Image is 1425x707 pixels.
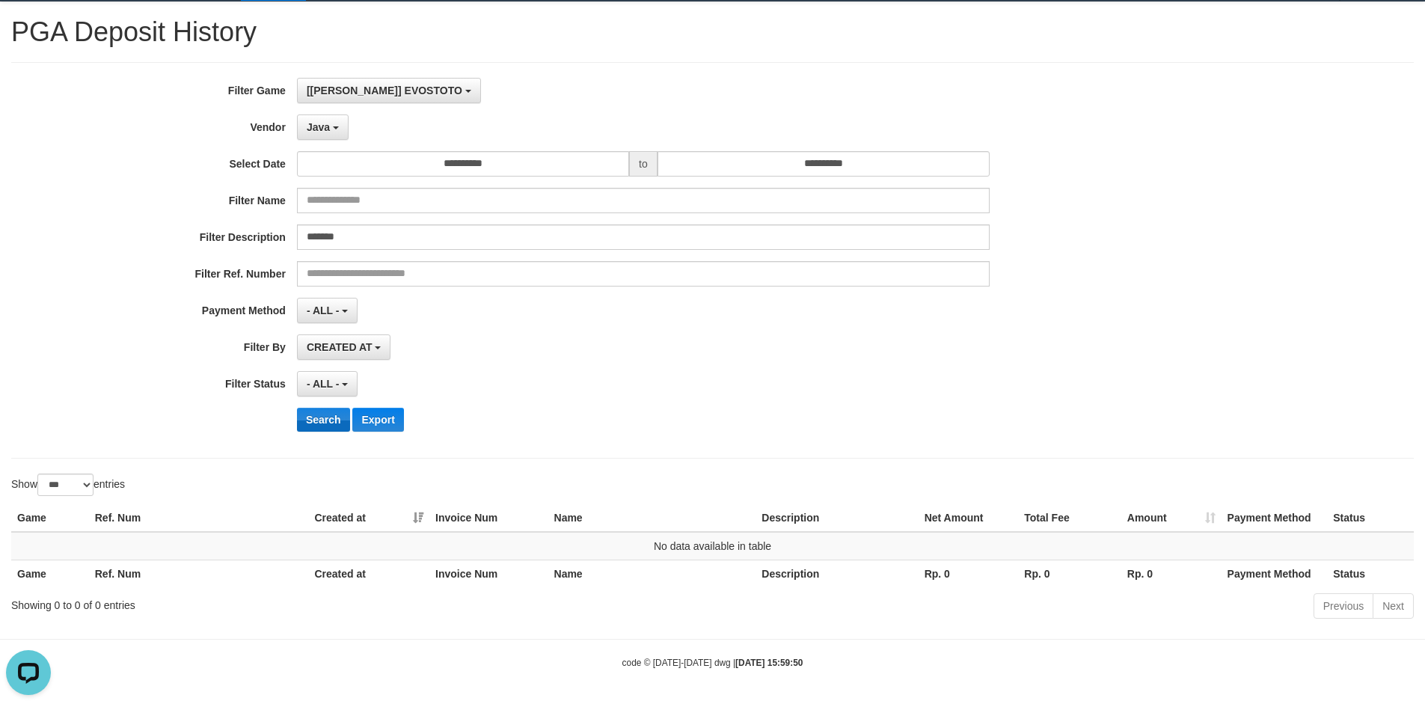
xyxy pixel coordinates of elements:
th: Created at: activate to sort column ascending [308,504,429,532]
th: Rp. 0 [919,560,1019,587]
button: - ALL - [297,298,358,323]
th: Invoice Num [429,504,548,532]
th: Rp. 0 [1018,560,1121,587]
button: [[PERSON_NAME]] EVOSTOTO [297,78,481,103]
span: CREATED AT [307,341,373,353]
th: Total Fee [1018,504,1121,532]
button: Java [297,114,349,140]
th: Ref. Num [89,560,309,587]
a: Previous [1314,593,1373,619]
span: - ALL - [307,304,340,316]
th: Name [548,504,756,532]
th: Rp. 0 [1121,560,1222,587]
a: Next [1373,593,1414,619]
strong: [DATE] 15:59:50 [735,658,803,668]
span: [[PERSON_NAME]] EVOSTOTO [307,85,462,97]
th: Description [756,560,918,587]
th: Status [1327,560,1414,587]
th: Game [11,504,89,532]
div: Showing 0 to 0 of 0 entries [11,592,583,613]
button: Search [297,408,350,432]
label: Show entries [11,474,125,496]
select: Showentries [37,474,94,496]
th: Created at [308,560,429,587]
th: Amount: activate to sort column ascending [1121,504,1222,532]
button: Open LiveChat chat widget [6,6,51,51]
h1: PGA Deposit History [11,17,1414,47]
button: Export [352,408,403,432]
th: Status [1327,504,1414,532]
small: code © [DATE]-[DATE] dwg | [622,658,803,668]
span: Java [307,121,330,133]
span: to [629,151,658,177]
th: Game [11,560,89,587]
td: No data available in table [11,532,1414,560]
th: Name [548,560,756,587]
th: Ref. Num [89,504,309,532]
th: Description [756,504,918,532]
button: CREATED AT [297,334,391,360]
th: Invoice Num [429,560,548,587]
th: Payment Method [1222,560,1328,587]
th: Payment Method [1222,504,1328,532]
th: Net Amount [919,504,1019,532]
button: - ALL - [297,371,358,397]
span: - ALL - [307,378,340,390]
